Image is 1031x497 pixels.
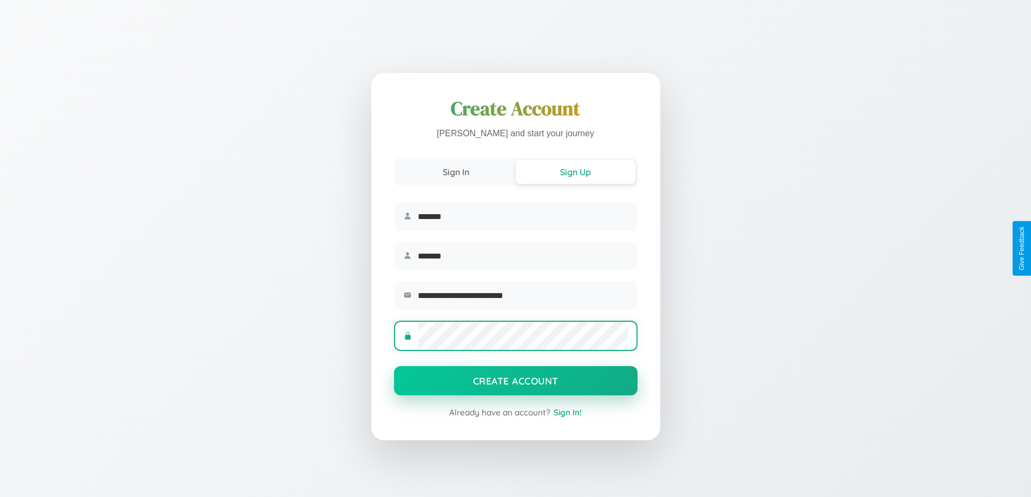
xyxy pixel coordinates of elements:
[554,407,582,418] span: Sign In!
[394,407,638,418] div: Already have an account?
[396,160,516,184] button: Sign In
[516,160,635,184] button: Sign Up
[394,96,638,122] h1: Create Account
[394,126,638,142] p: [PERSON_NAME] and start your journey
[394,366,638,395] button: Create Account
[1018,227,1026,270] div: Give Feedback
